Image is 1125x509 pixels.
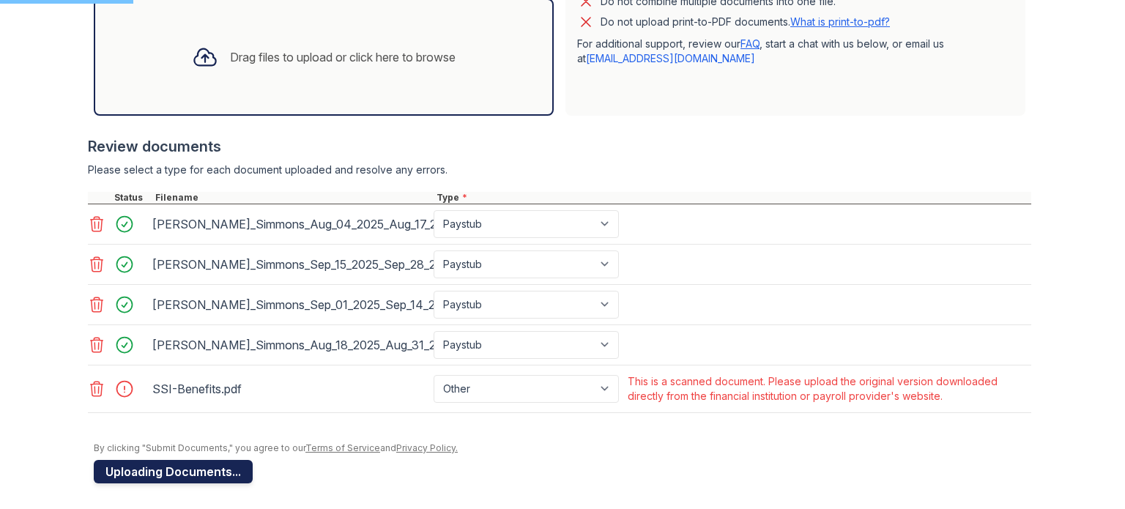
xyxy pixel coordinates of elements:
div: [PERSON_NAME]_Simmons_Aug_18_2025_Aug_31_2025.pdf [152,333,428,357]
button: Uploading Documents... [94,460,253,483]
div: Type [434,192,1031,204]
a: Privacy Policy. [396,442,458,453]
p: Do not upload print-to-PDF documents. [601,15,890,29]
div: This is a scanned document. Please upload the original version downloaded directly from the finan... [628,374,1028,404]
div: [PERSON_NAME]_Simmons_Aug_04_2025_Aug_17_2025.pdf [152,212,428,236]
div: By clicking "Submit Documents," you agree to our and [94,442,1031,454]
div: Review documents [88,136,1031,157]
div: SSI-Benefits.pdf [152,377,428,401]
a: Terms of Service [305,442,380,453]
p: For additional support, review our , start a chat with us below, or email us at [577,37,1014,66]
div: [PERSON_NAME]_Simmons_Sep_15_2025_Sep_28_2025.pdf [152,253,428,276]
div: Please select a type for each document uploaded and resolve any errors. [88,163,1031,177]
div: Filename [152,192,434,204]
a: FAQ [740,37,760,50]
div: Drag files to upload or click here to browse [230,48,456,66]
div: [PERSON_NAME]_Simmons_Sep_01_2025_Sep_14_2025.pdf [152,293,428,316]
a: [EMAIL_ADDRESS][DOMAIN_NAME] [586,52,755,64]
div: Status [111,192,152,204]
a: What is print-to-pdf? [790,15,890,28]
